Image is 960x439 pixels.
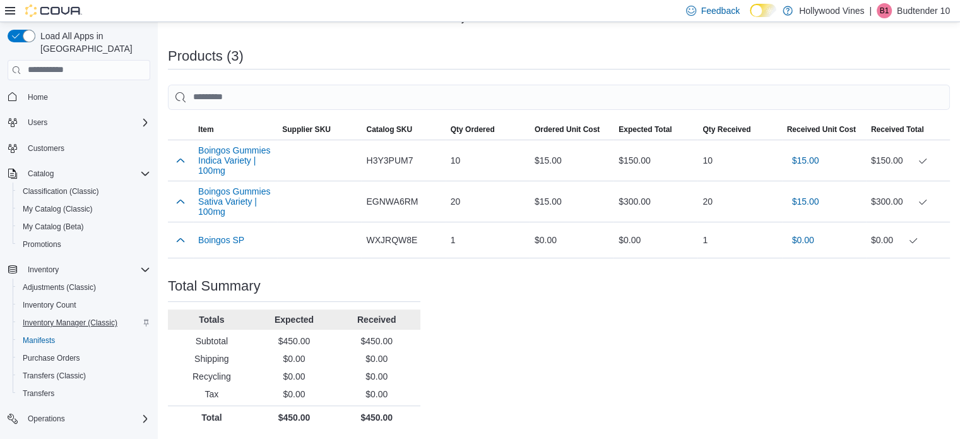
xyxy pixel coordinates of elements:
[697,148,781,173] div: 10
[18,184,104,199] a: Classification (Classic)
[173,352,251,365] p: Shipping
[697,189,781,214] div: 20
[3,139,155,157] button: Customers
[613,119,697,140] button: Expected Total
[28,143,64,153] span: Customers
[173,411,251,424] p: Total
[23,411,70,426] button: Operations
[366,232,417,248] span: WXJRQW8E
[23,335,55,346] span: Manifests
[697,227,781,253] div: 1
[787,227,819,253] button: $0.00
[18,201,150,217] span: My Catalog (Classic)
[613,148,697,173] div: $150.00
[18,386,59,401] a: Transfers
[28,414,65,424] span: Operations
[3,261,155,279] button: Inventory
[13,367,155,385] button: Transfers (Classic)
[23,262,64,277] button: Inventory
[530,119,613,140] button: Ordered Unit Cost
[366,124,412,135] span: Catalog SKU
[23,141,69,156] a: Customers
[23,204,93,214] span: My Catalog (Classic)
[198,186,272,217] button: Boingos Gummies Sativa Variety | 100mg
[3,114,155,131] button: Users
[256,411,333,424] p: $450.00
[23,239,61,250] span: Promotions
[613,227,697,253] div: $0.00
[23,140,150,156] span: Customers
[23,262,150,277] span: Inventory
[35,30,150,55] span: Load All Apps in [GEOGRAPHIC_DATA]
[28,92,48,102] span: Home
[338,335,415,347] p: $450.00
[193,119,277,140] button: Item
[23,282,96,292] span: Adjustments (Classic)
[18,351,85,366] a: Purchase Orders
[23,371,86,381] span: Transfers (Classic)
[282,124,331,135] span: Supplier SKU
[871,232,945,248] div: $0.00
[168,279,261,294] h3: Total Summary
[18,280,150,295] span: Adjustments (Classic)
[535,124,600,135] span: Ordered Unit Cost
[446,227,530,253] div: 1
[18,298,81,313] a: Inventory Count
[13,236,155,253] button: Promotions
[28,265,59,275] span: Inventory
[3,165,155,183] button: Catalog
[338,411,415,424] p: $450.00
[25,4,82,17] img: Cova
[18,201,98,217] a: My Catalog (Classic)
[13,349,155,367] button: Purchase Orders
[871,124,924,135] span: Received Total
[869,3,872,18] p: |
[256,313,333,326] p: Expected
[530,189,613,214] div: $15.00
[23,115,52,130] button: Users
[18,368,91,383] a: Transfers (Classic)
[23,300,76,310] span: Inventory Count
[168,49,244,64] h3: Products (3)
[13,296,155,314] button: Inventory Count
[338,388,415,400] p: $0.00
[701,4,740,17] span: Feedback
[18,184,150,199] span: Classification (Classic)
[23,411,150,426] span: Operations
[366,153,413,168] span: H3Y3PUM7
[787,189,824,214] button: $15.00
[446,148,530,173] div: 10
[338,313,415,326] p: Received
[173,335,251,347] p: Subtotal
[18,333,60,348] a: Manifests
[871,194,945,209] div: $300.00
[18,386,150,401] span: Transfers
[13,314,155,332] button: Inventory Manager (Classic)
[256,335,333,347] p: $450.00
[23,186,99,196] span: Classification (Classic)
[530,148,613,173] div: $15.00
[256,352,333,365] p: $0.00
[198,124,214,135] span: Item
[256,388,333,400] p: $0.00
[361,119,445,140] button: Catalog SKU
[18,315,122,330] a: Inventory Manager (Classic)
[792,195,819,208] span: $15.00
[23,353,80,363] span: Purchase Orders
[198,145,272,176] button: Boingos Gummies Indica Variety | 100mg
[338,352,415,365] p: $0.00
[28,169,54,179] span: Catalog
[702,124,750,135] span: Qty Received
[23,90,53,105] a: Home
[782,119,866,140] button: Received Unit Cost
[792,234,814,246] span: $0.00
[173,370,251,383] p: Recycling
[23,318,117,328] span: Inventory Manager (Classic)
[13,332,155,349] button: Manifests
[3,410,155,428] button: Operations
[198,235,244,245] button: Boingos SP
[897,3,950,18] p: Budtender 10
[799,3,864,18] p: Hollywood Vines
[173,388,251,400] p: Tax
[366,194,418,209] span: EGNWA6RM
